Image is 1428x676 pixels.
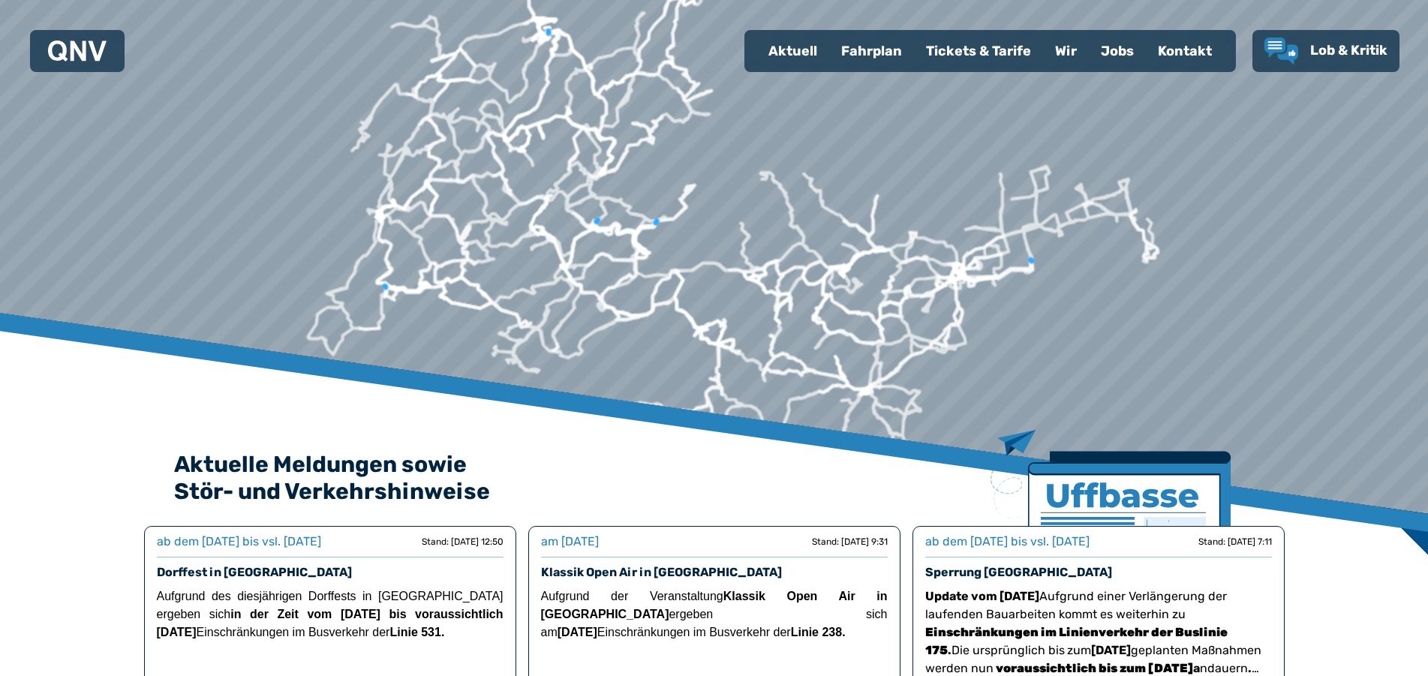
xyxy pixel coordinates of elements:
[174,451,1255,505] h2: Aktuelle Meldungen sowie Stör- und Verkehrshinweise
[1089,32,1146,71] a: Jobs
[1091,643,1131,657] strong: [DATE]
[996,661,1193,675] strong: voraussichtlich bis zum [DATE]
[925,625,1228,657] strong: .
[991,430,1231,617] img: Zeitung mit Titel Uffbase
[157,533,321,551] div: ab dem [DATE] bis vsl. [DATE]
[558,626,597,638] strong: [DATE]
[541,533,599,551] div: am [DATE]
[157,590,504,638] span: Aufgrund des diesjährigen Dorffests in [GEOGRAPHIC_DATA] ergeben sich Einschränkungen im Busverke...
[541,590,888,620] strong: Klassik Open Air in [GEOGRAPHIC_DATA]
[756,32,829,71] a: Aktuell
[925,589,1039,603] strong: Update vom [DATE]
[925,625,1228,657] strong: Einschränkungen im Linienverkehr der Buslinie 175
[157,608,504,638] strong: in der Zeit vom [DATE] bis voraussichtlich [DATE]
[914,32,1043,71] a: Tickets & Tarife
[925,533,1090,551] div: ab dem [DATE] bis vsl. [DATE]
[1310,42,1387,59] span: Lob & Kritik
[829,32,914,71] a: Fahrplan
[157,565,352,579] a: Dorffest in [GEOGRAPHIC_DATA]
[389,626,444,638] strong: Linie 531.
[541,590,888,638] span: Aufgrund der Veranstaltung ergeben sich am Einschränkungen im Busverkehr der
[925,565,1112,579] a: Sperrung [GEOGRAPHIC_DATA]
[541,565,782,579] a: Klassik Open Air in [GEOGRAPHIC_DATA]
[1146,32,1224,71] a: Kontakt
[1043,32,1089,71] a: Wir
[48,41,107,62] img: QNV Logo
[1248,661,1259,675] strong: .
[994,661,1200,675] strong: a
[1264,38,1387,65] a: Lob & Kritik
[791,626,846,638] strong: Linie 238.
[422,536,504,548] div: Stand: [DATE] 12:50
[1198,536,1272,548] div: Stand: [DATE] 7:11
[48,36,107,66] a: QNV Logo
[812,536,888,548] div: Stand: [DATE] 9:31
